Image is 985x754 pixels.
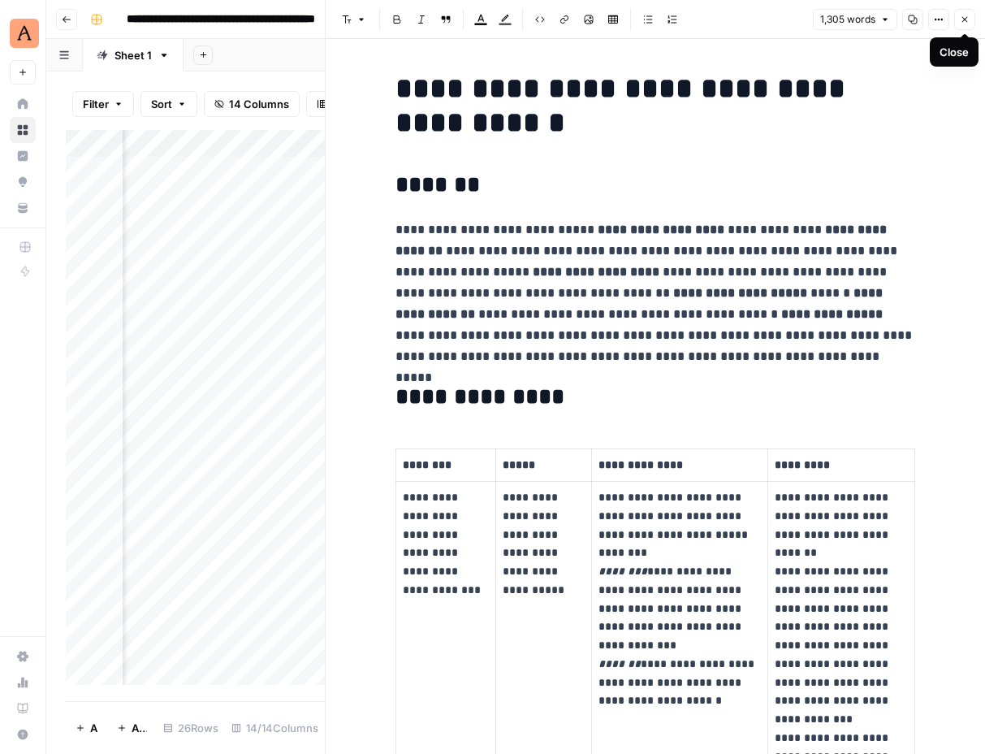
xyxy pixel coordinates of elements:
[107,715,157,741] button: Add 10 Rows
[204,91,300,117] button: 14 Columns
[10,643,36,669] a: Settings
[10,669,36,695] a: Usage
[66,715,107,741] button: Add Row
[114,47,152,63] div: Sheet 1
[820,12,875,27] span: 1,305 words
[10,117,36,143] a: Browse
[940,44,969,60] div: Close
[10,19,39,48] img: Animalz Logo
[10,195,36,221] a: Your Data
[10,721,36,747] button: Help + Support
[83,96,109,112] span: Filter
[229,96,289,112] span: 14 Columns
[10,143,36,169] a: Insights
[10,695,36,721] a: Learning Hub
[151,96,172,112] span: Sort
[72,91,134,117] button: Filter
[10,91,36,117] a: Home
[10,169,36,195] a: Opportunities
[157,715,225,741] div: 26 Rows
[813,9,897,30] button: 1,305 words
[90,720,97,736] span: Add Row
[132,720,147,736] span: Add 10 Rows
[83,39,184,71] a: Sheet 1
[10,13,36,54] button: Workspace: Animalz
[225,715,325,741] div: 14/14 Columns
[140,91,197,117] button: Sort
